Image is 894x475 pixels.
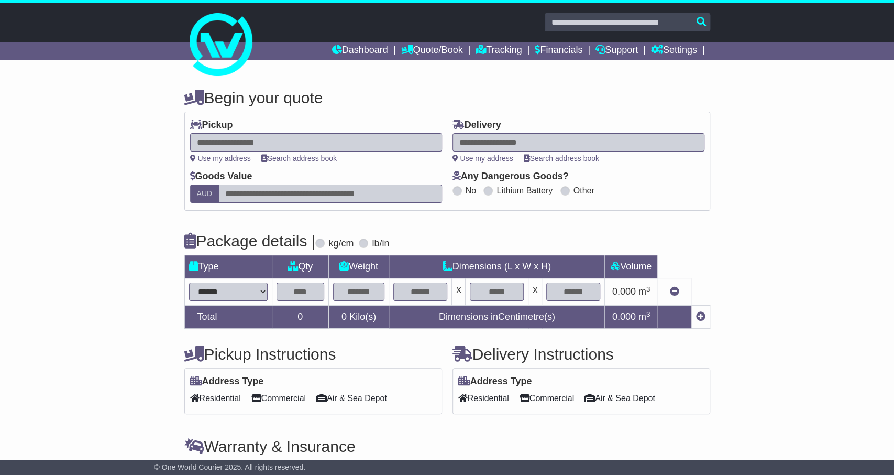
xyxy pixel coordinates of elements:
[184,306,272,329] td: Total
[190,171,252,182] label: Goods Value
[332,42,388,60] a: Dashboard
[272,306,328,329] td: 0
[638,311,650,322] span: m
[190,376,264,387] label: Address Type
[184,346,442,363] h4: Pickup Instructions
[184,232,316,250] h4: Package details |
[341,311,347,322] span: 0
[389,306,605,329] td: Dimensions in Centimetre(s)
[669,286,679,297] a: Remove this item
[528,278,542,306] td: x
[524,154,599,163] a: Search address book
[452,346,710,363] h4: Delivery Instructions
[184,89,710,106] h4: Begin your quote
[535,42,582,60] a: Financials
[646,310,650,318] sup: 3
[328,238,354,250] label: kg/cm
[452,154,513,163] a: Use my address
[612,286,636,297] span: 0.000
[520,390,574,406] span: Commercial
[651,42,697,60] a: Settings
[372,238,389,250] label: lb/in
[190,390,241,406] span: Residential
[696,311,705,322] a: Add new item
[184,255,272,278] td: Type
[476,42,522,60] a: Tracking
[328,255,389,278] td: Weight
[389,255,605,278] td: Dimensions (L x W x H)
[190,185,219,203] label: AUD
[190,154,251,163] a: Use my address
[190,120,233,131] label: Pickup
[605,255,657,278] td: Volume
[573,186,594,196] label: Other
[261,154,337,163] a: Search address book
[466,186,476,196] label: No
[452,171,569,182] label: Any Dangerous Goods?
[154,463,306,471] span: © One World Courier 2025. All rights reserved.
[272,255,328,278] td: Qty
[184,438,710,455] h4: Warranty & Insurance
[251,390,306,406] span: Commercial
[638,286,650,297] span: m
[646,285,650,293] sup: 3
[595,42,638,60] a: Support
[452,278,466,306] td: x
[452,120,501,131] label: Delivery
[612,311,636,322] span: 0.000
[328,306,389,329] td: Kilo(s)
[584,390,655,406] span: Air & Sea Depot
[458,376,532,387] label: Address Type
[316,390,387,406] span: Air & Sea Depot
[458,390,509,406] span: Residential
[496,186,553,196] label: Lithium Battery
[401,42,462,60] a: Quote/Book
